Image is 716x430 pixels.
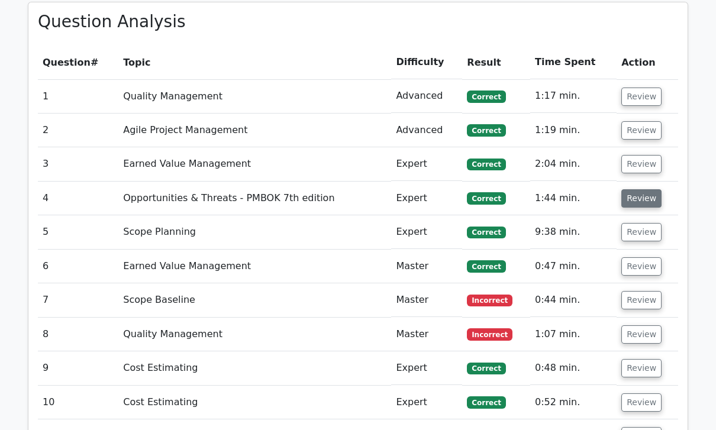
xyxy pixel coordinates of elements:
[391,250,462,283] td: Master
[391,215,462,249] td: Expert
[391,79,462,113] td: Advanced
[621,189,662,208] button: Review
[118,46,391,79] th: Topic
[621,325,662,344] button: Review
[43,57,91,68] span: Question
[391,386,462,419] td: Expert
[38,79,118,113] td: 1
[118,215,391,249] td: Scope Planning
[462,46,530,79] th: Result
[38,147,118,181] td: 3
[38,46,118,79] th: #
[467,192,505,204] span: Correct
[38,215,118,249] td: 5
[118,114,391,147] td: Agile Project Management
[467,396,505,408] span: Correct
[38,318,118,351] td: 8
[467,295,512,306] span: Incorrect
[530,351,617,385] td: 0:48 min.
[530,182,617,215] td: 1:44 min.
[621,121,662,140] button: Review
[530,386,617,419] td: 0:52 min.
[530,46,617,79] th: Time Spent
[467,260,505,272] span: Correct
[391,351,462,385] td: Expert
[118,351,391,385] td: Cost Estimating
[38,386,118,419] td: 10
[391,283,462,317] td: Master
[391,46,462,79] th: Difficulty
[118,182,391,215] td: Opportunities & Threats - PMBOK 7th edition
[621,155,662,173] button: Review
[467,124,505,136] span: Correct
[391,318,462,351] td: Master
[391,182,462,215] td: Expert
[530,114,617,147] td: 1:19 min.
[391,147,462,181] td: Expert
[530,215,617,249] td: 9:38 min.
[621,257,662,276] button: Review
[118,250,391,283] td: Earned Value Management
[38,182,118,215] td: 4
[530,147,617,181] td: 2:04 min.
[467,227,505,238] span: Correct
[467,363,505,374] span: Correct
[118,79,391,113] td: Quality Management
[118,283,391,317] td: Scope Baseline
[467,328,512,340] span: Incorrect
[621,359,662,377] button: Review
[38,283,118,317] td: 7
[530,283,617,317] td: 0:44 min.
[530,318,617,351] td: 1:07 min.
[38,12,678,32] h3: Question Analysis
[467,159,505,170] span: Correct
[621,291,662,309] button: Review
[118,386,391,419] td: Cost Estimating
[118,318,391,351] td: Quality Management
[621,393,662,412] button: Review
[617,46,678,79] th: Action
[38,114,118,147] td: 2
[530,250,617,283] td: 0:47 min.
[621,88,662,106] button: Review
[467,90,505,102] span: Correct
[38,250,118,283] td: 6
[391,114,462,147] td: Advanced
[118,147,391,181] td: Earned Value Management
[38,351,118,385] td: 9
[621,223,662,241] button: Review
[530,79,617,113] td: 1:17 min.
